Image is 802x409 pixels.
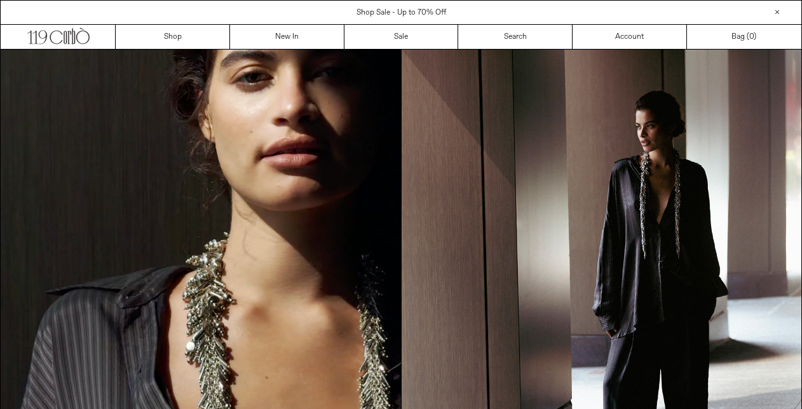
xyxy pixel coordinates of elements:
[749,32,754,42] span: 0
[344,25,459,49] a: Sale
[573,25,687,49] a: Account
[357,8,446,18] a: Shop Sale - Up to 70% Off
[749,31,756,43] span: )
[116,25,230,49] a: Shop
[687,25,801,49] a: Bag ()
[230,25,344,49] a: New In
[458,25,573,49] a: Search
